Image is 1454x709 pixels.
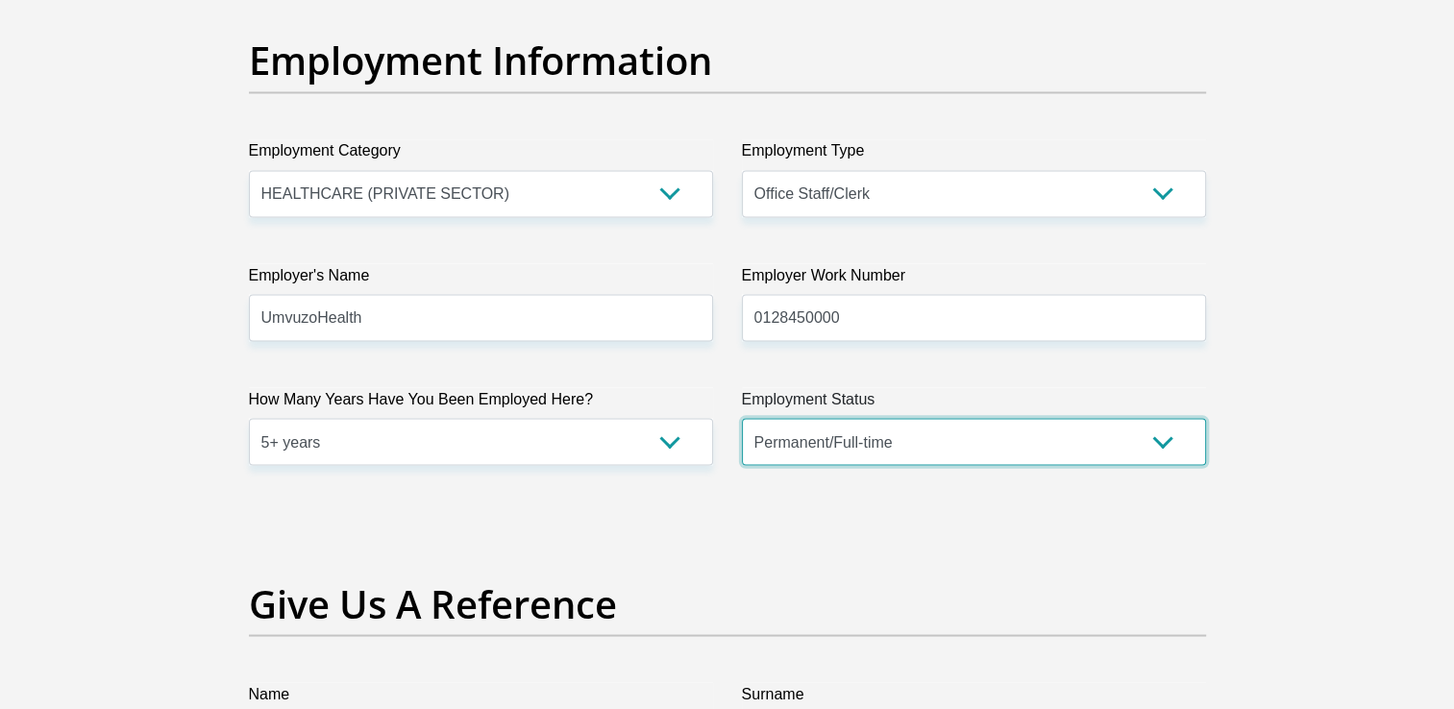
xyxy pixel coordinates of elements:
[742,139,1206,170] label: Employment Type
[249,294,713,341] input: Employer's Name
[249,263,713,294] label: Employer's Name
[249,139,713,170] label: Employment Category
[742,263,1206,294] label: Employer Work Number
[742,387,1206,418] label: Employment Status
[249,387,713,418] label: How Many Years Have You Been Employed Here?
[249,580,1206,626] h2: Give Us A Reference
[249,37,1206,84] h2: Employment Information
[742,294,1206,341] input: Employer Work Number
